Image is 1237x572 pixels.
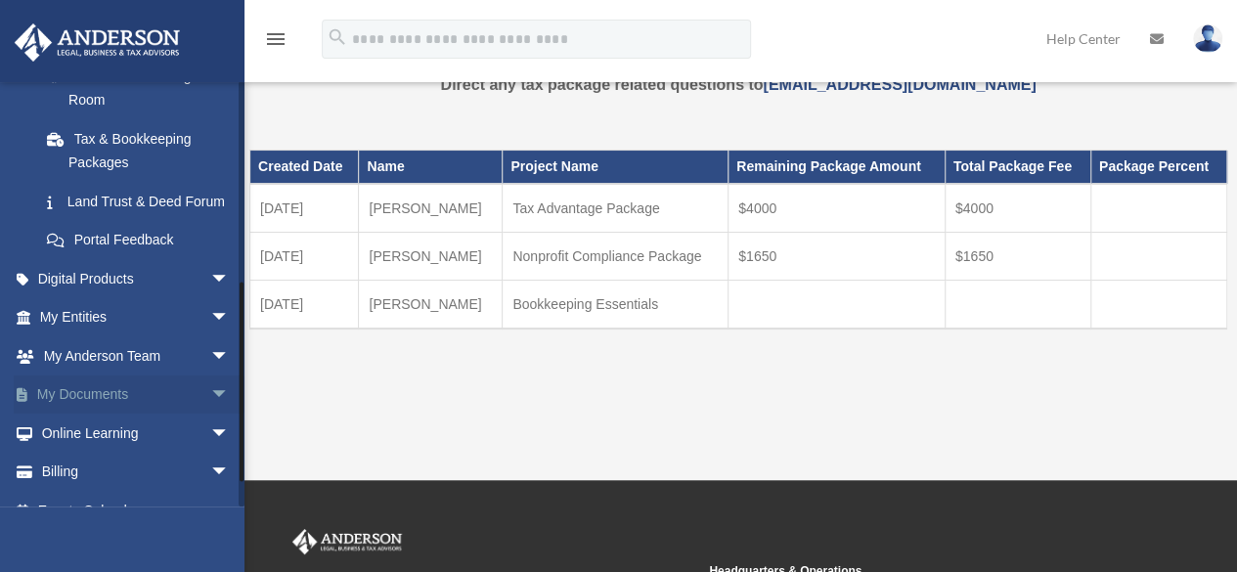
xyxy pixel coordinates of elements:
[210,259,249,299] span: arrow_drop_down
[359,232,503,280] td: [PERSON_NAME]
[250,280,359,329] td: [DATE]
[503,280,729,329] td: Bookkeeping Essentials
[210,414,249,454] span: arrow_drop_down
[945,184,1090,233] td: $4000
[14,414,259,453] a: Online Learningarrow_drop_down
[264,27,287,51] i: menu
[250,151,359,184] th: Created Date
[14,491,259,530] a: Events Calendar
[210,375,249,416] span: arrow_drop_down
[327,26,348,48] i: search
[27,57,259,119] a: Platinum Knowledge Room
[14,298,259,337] a: My Entitiesarrow_drop_down
[14,336,259,375] a: My Anderson Teamarrow_drop_down
[1193,24,1222,53] img: User Pic
[264,34,287,51] a: menu
[210,336,249,376] span: arrow_drop_down
[503,184,729,233] td: Tax Advantage Package
[27,182,259,221] a: Land Trust & Deed Forum
[210,298,249,338] span: arrow_drop_down
[14,453,259,492] a: Billingarrow_drop_down
[359,151,503,184] th: Name
[250,184,359,233] td: [DATE]
[9,23,186,62] img: Anderson Advisors Platinum Portal
[14,259,259,298] a: Digital Productsarrow_drop_down
[288,529,406,554] img: Anderson Advisors Platinum Portal
[27,119,249,182] a: Tax & Bookkeeping Packages
[763,76,1036,93] a: [EMAIL_ADDRESS][DOMAIN_NAME]
[359,280,503,329] td: [PERSON_NAME]
[729,151,946,184] th: Remaining Package Amount
[210,453,249,493] span: arrow_drop_down
[945,151,1090,184] th: Total Package Fee
[27,221,259,260] a: Portal Feedback
[250,232,359,280] td: [DATE]
[503,232,729,280] td: Nonprofit Compliance Package
[441,76,1037,93] strong: Direct any tax package related questions to
[14,375,259,415] a: My Documentsarrow_drop_down
[1090,151,1226,184] th: Package Percent
[729,184,946,233] td: $4000
[729,232,946,280] td: $1650
[359,184,503,233] td: [PERSON_NAME]
[945,232,1090,280] td: $1650
[503,151,729,184] th: Project Name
